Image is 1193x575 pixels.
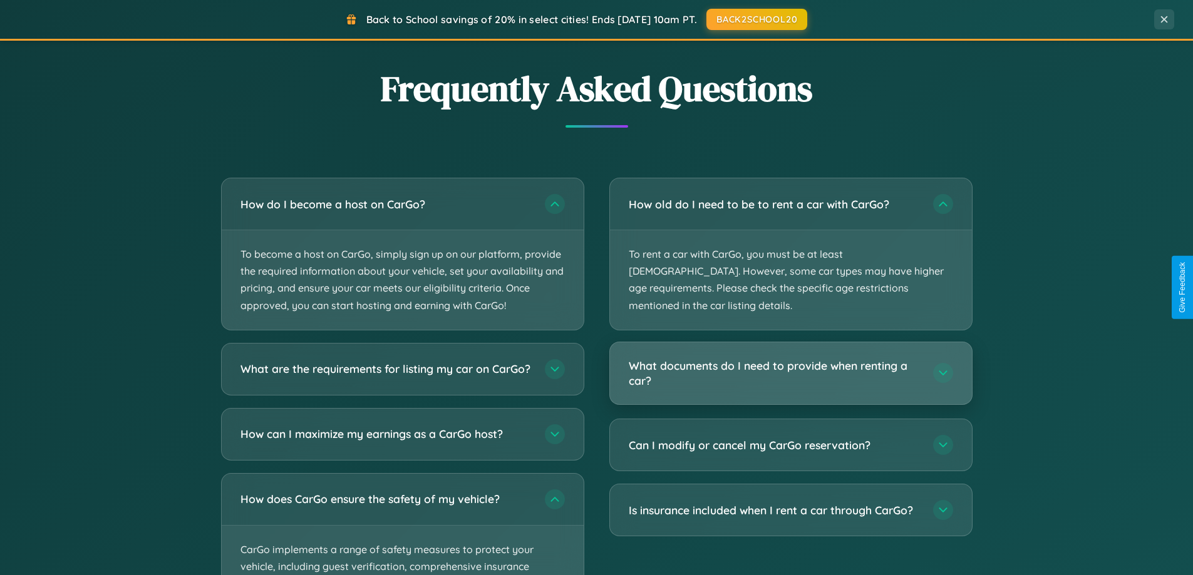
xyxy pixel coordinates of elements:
h3: What are the requirements for listing my car on CarGo? [240,361,532,377]
h3: How does CarGo ensure the safety of my vehicle? [240,491,532,507]
span: Back to School savings of 20% in select cities! Ends [DATE] 10am PT. [366,13,697,26]
h3: Is insurance included when I rent a car through CarGo? [629,502,921,518]
h3: How old do I need to be to rent a car with CarGo? [629,196,921,212]
p: To become a host on CarGo, simply sign up on our platform, provide the required information about... [222,230,584,330]
h3: How can I maximize my earnings as a CarGo host? [240,426,532,442]
div: Give Feedback [1178,262,1187,313]
button: BACK2SCHOOL20 [706,9,807,30]
h3: How do I become a host on CarGo? [240,196,532,212]
h3: What documents do I need to provide when renting a car? [629,358,921,389]
h2: Frequently Asked Questions [221,64,973,113]
h3: Can I modify or cancel my CarGo reservation? [629,437,921,453]
p: To rent a car with CarGo, you must be at least [DEMOGRAPHIC_DATA]. However, some car types may ha... [610,230,972,330]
